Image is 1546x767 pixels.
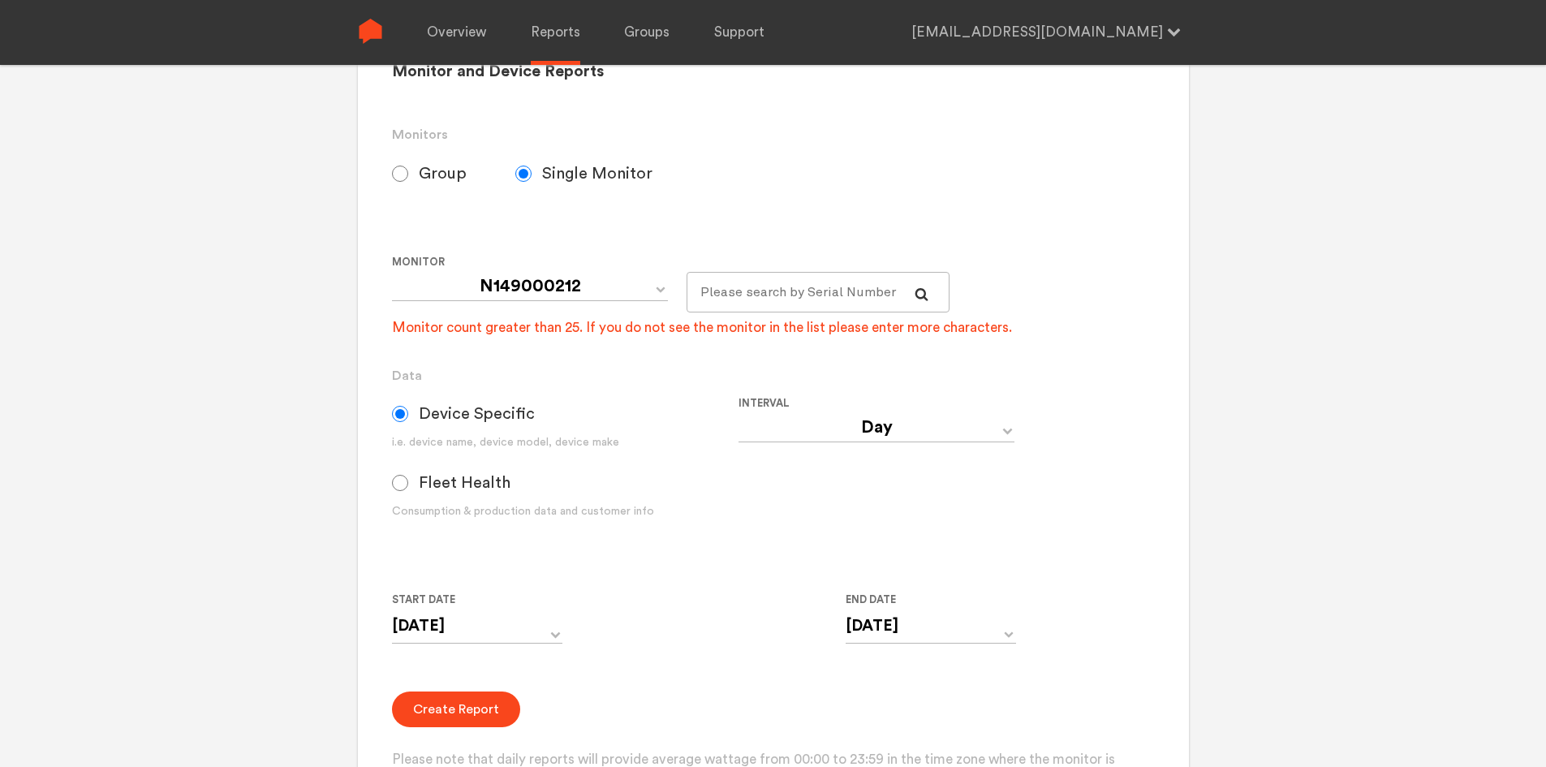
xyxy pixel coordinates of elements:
label: End Date [846,590,1003,610]
span: Fleet Health [419,473,510,493]
h2: Monitor and Device Reports [392,62,1154,82]
span: Group [419,164,467,183]
input: Group [392,166,408,182]
input: Single Monitor [515,166,532,182]
div: Monitor count greater than 25. If you do not see the monitor in the list please enter more charac... [392,318,1012,338]
span: Device Specific [419,404,535,424]
label: Monitor [392,252,674,272]
input: Device Specific [392,406,408,422]
div: i.e. device name, device model, device make [392,434,739,451]
div: Consumption & production data and customer info [392,503,739,520]
label: For large monitor counts [687,252,937,272]
span: Single Monitor [542,164,652,183]
label: Start Date [392,590,549,610]
input: Please search by Serial Number [687,272,950,312]
img: Sense Logo [358,19,383,44]
h3: Monitors [392,125,1154,144]
label: Interval [739,394,1072,413]
input: Fleet Health [392,475,408,491]
h3: Data [392,366,1154,386]
button: Create Report [392,692,520,727]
